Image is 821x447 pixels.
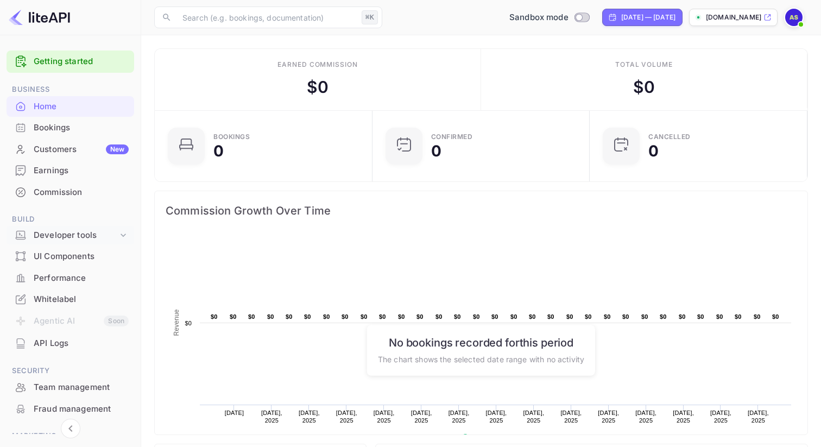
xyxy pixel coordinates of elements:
[449,410,470,424] text: [DATE], 2025
[34,403,129,415] div: Fraud management
[7,160,134,180] a: Earnings
[454,313,461,320] text: $0
[7,96,134,117] div: Home
[7,182,134,202] a: Commission
[361,313,368,320] text: $0
[398,313,405,320] text: $0
[7,213,134,225] span: Build
[416,313,424,320] text: $0
[7,430,134,442] span: Marketing
[621,12,675,22] div: [DATE] — [DATE]
[277,60,358,70] div: Earned commission
[633,75,655,99] div: $ 0
[213,134,250,140] div: Bookings
[604,313,611,320] text: $0
[176,7,357,28] input: Search (e.g. bookings, documentation)
[7,365,134,377] span: Security
[34,293,129,306] div: Whitelabel
[754,313,761,320] text: $0
[435,313,443,320] text: $0
[34,250,129,263] div: UI Components
[7,289,134,309] a: Whitelabel
[716,313,723,320] text: $0
[529,313,536,320] text: $0
[7,268,134,288] a: Performance
[648,143,659,159] div: 0
[7,160,134,181] div: Earnings
[7,139,134,160] div: CustomersNew
[166,202,797,219] span: Commission Growth Over Time
[211,313,218,320] text: $0
[61,419,80,438] button: Collapse navigation
[34,337,129,350] div: API Logs
[9,9,70,26] img: LiteAPI logo
[635,410,656,424] text: [DATE], 2025
[679,313,686,320] text: $0
[230,313,237,320] text: $0
[772,313,779,320] text: $0
[7,139,134,159] a: CustomersNew
[261,410,282,424] text: [DATE], 2025
[362,10,378,24] div: ⌘K
[673,410,694,424] text: [DATE], 2025
[473,313,480,320] text: $0
[34,229,118,242] div: Developer tools
[185,320,192,326] text: $0
[411,410,432,424] text: [DATE], 2025
[378,353,584,364] p: The chart shows the selected date range with no activity
[286,313,293,320] text: $0
[602,9,683,26] div: Click to change the date range period
[648,134,691,140] div: CANCELLED
[379,313,386,320] text: $0
[213,143,224,159] div: 0
[785,9,803,26] img: Ahmad Shabib
[307,75,329,99] div: $ 0
[472,434,500,442] text: Revenue
[34,55,129,68] a: Getting started
[505,11,593,24] div: Switch to Production mode
[342,313,349,320] text: $0
[431,134,473,140] div: Confirmed
[7,377,134,397] a: Team management
[34,100,129,113] div: Home
[509,11,569,24] span: Sandbox mode
[106,144,129,154] div: New
[615,60,673,70] div: Total volume
[7,399,134,419] a: Fraud management
[7,51,134,73] div: Getting started
[34,143,129,156] div: Customers
[486,410,507,424] text: [DATE], 2025
[267,313,274,320] text: $0
[34,272,129,285] div: Performance
[34,381,129,394] div: Team management
[560,410,582,424] text: [DATE], 2025
[374,410,395,424] text: [DATE], 2025
[34,122,129,134] div: Bookings
[7,226,134,245] div: Developer tools
[7,246,134,267] div: UI Components
[7,117,134,137] a: Bookings
[336,410,357,424] text: [DATE], 2025
[598,410,619,424] text: [DATE], 2025
[7,246,134,266] a: UI Components
[566,313,573,320] text: $0
[585,313,592,320] text: $0
[491,313,498,320] text: $0
[7,377,134,398] div: Team management
[7,399,134,420] div: Fraud management
[660,313,667,320] text: $0
[697,313,704,320] text: $0
[34,165,129,177] div: Earnings
[7,333,134,354] div: API Logs
[7,333,134,353] a: API Logs
[304,313,311,320] text: $0
[431,143,441,159] div: 0
[748,410,769,424] text: [DATE], 2025
[7,268,134,289] div: Performance
[299,410,320,424] text: [DATE], 2025
[7,289,134,310] div: Whitelabel
[7,117,134,138] div: Bookings
[173,309,180,336] text: Revenue
[34,186,129,199] div: Commission
[7,84,134,96] span: Business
